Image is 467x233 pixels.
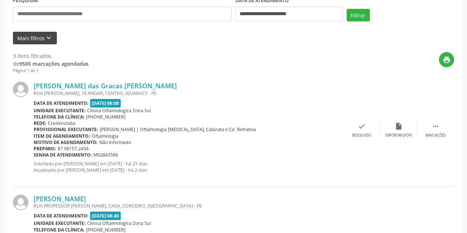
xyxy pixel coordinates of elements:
b: Telefone da clínica: [34,227,85,233]
b: Unidade executante: [34,220,86,226]
img: img [13,82,28,97]
button: Mais filtroskeyboard_arrow_down [13,32,57,45]
span: [PERSON_NAME] | Oftalmologia [MEDICAL_DATA], Catarata e Cir. Refrativa [100,126,256,133]
span: Clinica Oftalmologica Zona Sul [87,107,151,114]
a: [PERSON_NAME] [34,195,86,203]
a: [PERSON_NAME] das Gracas [PERSON_NAME] [34,82,177,90]
span: Oftalmologia [92,133,119,139]
b: Rede: [34,120,47,126]
span: [DATE] 08:40 [90,212,121,220]
div: de [13,60,89,68]
div: Mais ações [426,133,446,138]
img: img [13,195,28,210]
i:  [432,122,440,130]
div: RUA PROFESSOR [PERSON_NAME], CASA, CORDEIRO, [GEOGRAPHIC_DATA] - PE [34,203,343,209]
span: [PHONE_NUMBER] [86,227,126,233]
div: Exportar (PDF) [385,133,412,138]
p: Solicitado por [PERSON_NAME] em [DATE] - há 25 dias Atualizado por [PERSON_NAME] em [DATE] - há 2... [34,161,343,173]
button: print [439,52,454,67]
b: Preparo: [34,145,56,152]
span: Não informado [99,139,131,145]
div: Página 1 de 1 [13,68,89,74]
b: Data de atendimento: [34,100,89,106]
b: Item de agendamento: [34,133,90,139]
span: [PHONE_NUMBER] [86,114,126,120]
b: Profissional executante: [34,126,98,133]
span: [DATE] 08:00 [90,99,121,107]
div: Resolvido [352,133,371,138]
div: RUA [PERSON_NAME], 1§ ANDAR, CENTRO, IGUARACY - PE [34,90,343,96]
i: check [358,122,366,130]
span: 87 98157-2454 [58,145,89,152]
b: Data de atendimento: [34,213,89,219]
b: Telefone da clínica: [34,114,85,120]
i: keyboard_arrow_down [45,34,53,42]
span: Credenciada [48,120,75,126]
i: print [443,56,451,64]
button: Filtrar [347,9,370,21]
div: 3 itens filtrados [13,52,89,60]
b: Unidade executante: [34,107,86,114]
i: insert_drive_file [395,122,403,130]
b: Motivo de agendamento: [34,139,98,145]
b: Senha de atendimento: [34,152,92,158]
span: M02843586 [93,152,118,158]
strong: 9505 marcações agendadas [19,60,89,67]
span: Clinica Oftalmologica Zona Sul [87,220,151,226]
